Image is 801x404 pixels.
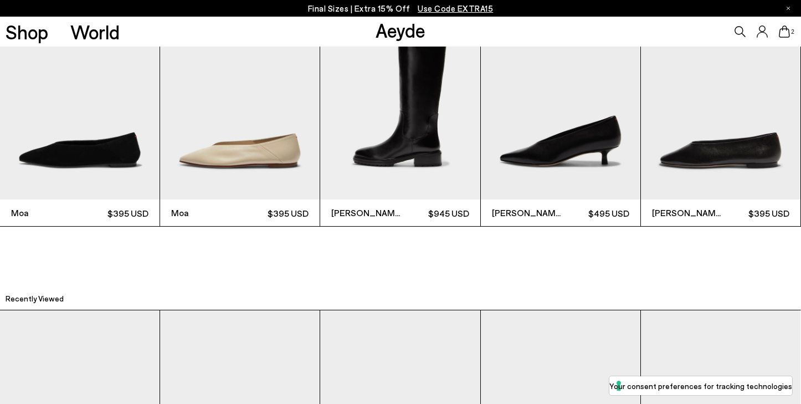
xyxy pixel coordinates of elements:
[609,380,792,392] label: Your consent preferences for tracking technologies
[70,22,120,42] a: World
[418,3,493,13] span: Navigate to /collections/ss25-final-sizes
[561,206,629,220] span: $495 USD
[376,18,425,42] a: Aeyde
[11,206,80,219] span: Moa
[779,25,790,38] a: 2
[6,22,48,42] a: Shop
[240,206,309,220] span: $395 USD
[331,206,400,219] span: [PERSON_NAME]
[652,206,721,219] span: [PERSON_NAME]
[492,206,561,219] span: [PERSON_NAME]
[400,206,469,220] span: $945 USD
[721,206,789,220] span: $395 USD
[6,293,64,304] h2: Recently Viewed
[171,206,240,219] span: Moa
[609,376,792,395] button: Your consent preferences for tracking technologies
[308,2,494,16] p: Final Sizes | Extra 15% Off
[790,29,795,35] span: 2
[80,206,148,220] span: $395 USD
